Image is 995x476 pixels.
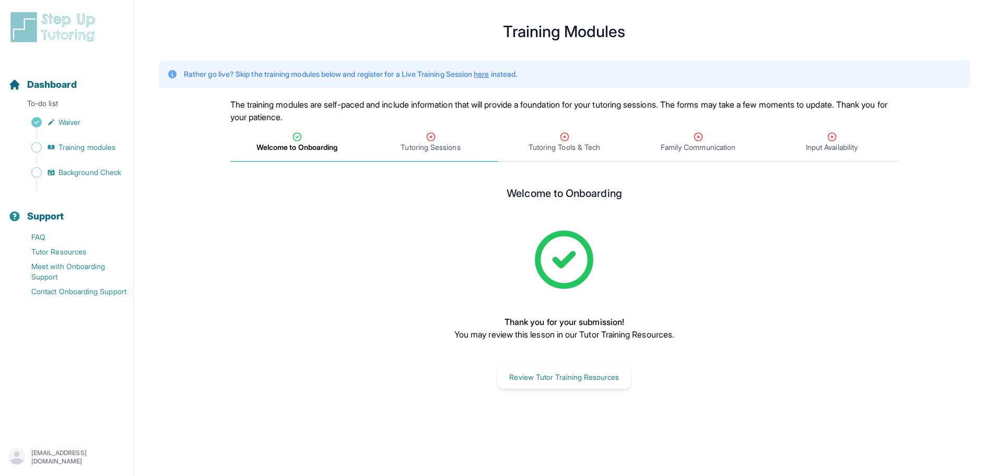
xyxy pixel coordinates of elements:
span: Support [27,209,64,224]
h1: Training Modules [159,25,970,38]
h2: Welcome to Onboarding [507,187,622,204]
a: here [474,69,489,78]
p: Thank you for your submission! [454,316,674,328]
a: Background Check [8,165,133,180]
span: Dashboard [27,77,77,92]
button: Dashboard [4,61,129,96]
nav: Tabs [230,123,899,162]
button: Review Tutor Training Resources [497,366,631,389]
span: Training modules [58,142,115,153]
span: Input Availability [806,142,858,153]
a: Dashboard [8,77,77,92]
span: Tutoring Tools & Tech [529,142,600,153]
a: Waiver [8,115,133,130]
span: Background Check [58,167,121,178]
span: Family Communication [661,142,735,153]
span: Waiver [58,117,80,127]
p: [EMAIL_ADDRESS][DOMAIN_NAME] [31,449,125,466]
a: Review Tutor Training Resources [497,371,631,382]
button: Support [4,192,129,228]
p: To-do list [4,98,129,113]
img: logo [8,10,101,44]
a: Training modules [8,140,133,155]
button: [EMAIL_ADDRESS][DOMAIN_NAME] [8,448,125,467]
p: Rather go live? Skip the training modules below and register for a Live Training Session instead. [184,69,517,79]
p: The training modules are self-paced and include information that will provide a foundation for yo... [230,98,899,123]
a: Meet with Onboarding Support [8,259,133,284]
p: You may review this lesson in our Tutor Training Resources. [454,328,674,341]
span: Welcome to Onboarding [256,142,337,153]
a: Contact Onboarding Support [8,284,133,299]
a: Tutor Resources [8,245,133,259]
span: Tutoring Sessions [401,142,460,153]
a: FAQ [8,230,133,245]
